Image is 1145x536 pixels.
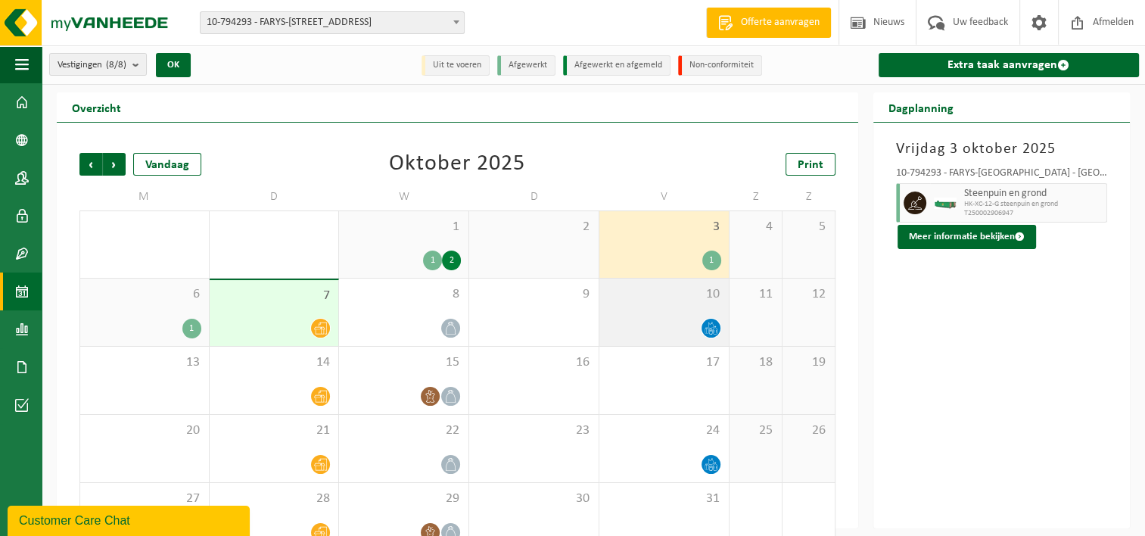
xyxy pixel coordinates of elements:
[964,188,1103,200] span: Steenpuin en grond
[88,422,201,439] span: 20
[896,168,1108,183] div: 10-794293 - FARYS-[GEOGRAPHIC_DATA] - [GEOGRAPHIC_DATA]
[934,198,957,209] img: HK-XC-12-GN-00
[790,219,827,235] span: 5
[477,286,591,303] span: 9
[389,153,525,176] div: Oktober 2025
[217,354,331,371] span: 14
[217,491,331,507] span: 28
[873,92,969,122] h2: Dagplanning
[706,8,831,38] a: Offerte aanvragen
[790,286,827,303] span: 12
[896,138,1108,160] h3: Vrijdag 3 oktober 2025
[964,200,1103,209] span: HK-XC-12-G steenpuin en grond
[477,422,591,439] span: 23
[786,153,835,176] a: Print
[737,422,774,439] span: 25
[200,11,465,34] span: 10-794293 - FARYS-ASSE - 1730 ASSE, HUINEGEM 47
[57,92,136,122] h2: Overzicht
[607,219,721,235] span: 3
[347,286,461,303] span: 8
[497,55,555,76] li: Afgewerkt
[423,251,442,270] div: 1
[730,183,783,210] td: Z
[201,12,464,33] span: 10-794293 - FARYS-ASSE - 1730 ASSE, HUINEGEM 47
[210,183,340,210] td: D
[477,219,591,235] span: 2
[58,54,126,76] span: Vestigingen
[8,503,253,536] iframe: chat widget
[898,225,1036,249] button: Meer informatie bekijken
[790,354,827,371] span: 19
[106,60,126,70] count: (8/8)
[88,286,201,303] span: 6
[339,183,469,210] td: W
[737,286,774,303] span: 11
[49,53,147,76] button: Vestigingen(8/8)
[347,219,461,235] span: 1
[607,354,721,371] span: 17
[442,251,461,270] div: 2
[477,354,591,371] span: 16
[737,219,774,235] span: 4
[88,354,201,371] span: 13
[477,491,591,507] span: 30
[798,159,823,171] span: Print
[599,183,730,210] td: V
[964,209,1103,218] span: T250002906947
[702,251,721,270] div: 1
[79,183,210,210] td: M
[182,319,201,338] div: 1
[347,491,461,507] span: 29
[422,55,490,76] li: Uit te voeren
[790,422,827,439] span: 26
[88,491,201,507] span: 27
[156,53,191,77] button: OK
[607,491,721,507] span: 31
[678,55,762,76] li: Non-conformiteit
[607,286,721,303] span: 10
[563,55,671,76] li: Afgewerkt en afgemeld
[607,422,721,439] span: 24
[737,15,823,30] span: Offerte aanvragen
[217,422,331,439] span: 21
[879,53,1140,77] a: Extra taak aanvragen
[133,153,201,176] div: Vandaag
[469,183,599,210] td: D
[217,288,331,304] span: 7
[783,183,835,210] td: Z
[347,354,461,371] span: 15
[347,422,461,439] span: 22
[737,354,774,371] span: 18
[79,153,102,176] span: Vorige
[103,153,126,176] span: Volgende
